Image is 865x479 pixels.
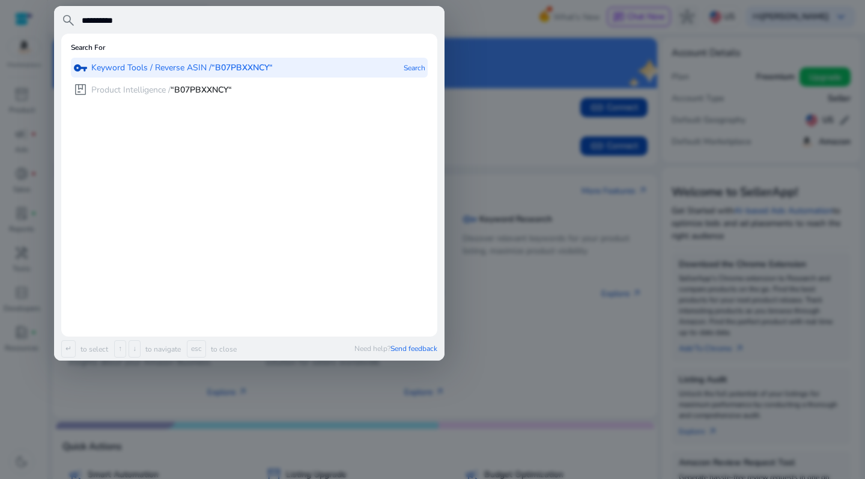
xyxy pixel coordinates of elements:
[73,61,88,75] span: vpn_key
[73,82,88,97] span: package
[61,13,76,28] span: search
[354,344,437,353] p: Need help?
[390,344,437,353] span: Send feedback
[171,84,232,96] b: “B07PBXXNCY“
[404,58,425,78] p: Search
[78,344,108,354] p: to select
[187,340,206,358] span: esc
[211,62,273,73] b: “B07PBXXNCY“
[208,344,237,354] p: to close
[91,84,232,96] p: Product Intelligence /
[91,62,273,74] p: Keyword Tools / Reverse ASIN /
[143,344,181,354] p: to navigate
[114,340,126,358] span: ↑
[71,43,105,52] h6: Search For
[61,340,76,358] span: ↵
[129,340,141,358] span: ↓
